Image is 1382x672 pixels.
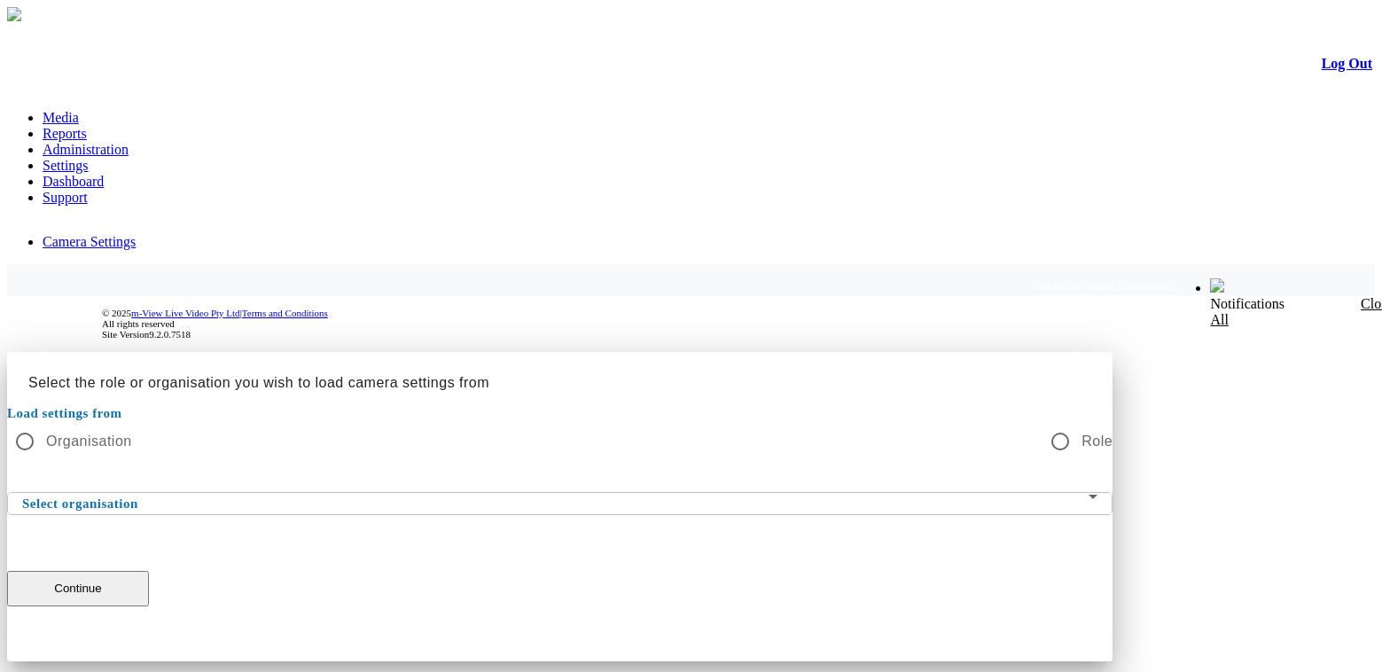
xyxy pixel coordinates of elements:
div: Notifications [1210,296,1338,328]
a: Support [43,190,88,205]
a: Terms and Conditions [242,308,328,318]
span: Welcome, afzaal (Supervisor) [1038,279,1175,293]
div: © 2025 | All rights reserved [102,308,1372,340]
label: Organisation [43,431,132,452]
img: arrow-3.png [7,7,21,21]
a: m-View Live Video Pty Ltd [131,308,240,318]
div: Site Version [102,329,1372,340]
mat-label: Load settings from [7,406,122,420]
a: Media [43,110,79,125]
a: Settings [43,158,89,173]
h2: Select the role or organisation you wish to load camera settings from [7,352,1113,402]
button: Continue [7,571,149,606]
img: bell24.png [1210,278,1224,293]
a: Dashboard [43,174,104,189]
mat-radio-group: Select an option [7,424,1113,459]
a: Camera Settings [43,234,136,249]
img: DigiCert Secured Site Seal [19,298,90,349]
a: Reports [43,126,87,141]
a: Administration [43,142,129,157]
span: 9.2.0.7518 [149,329,191,340]
label: Role [1078,431,1113,452]
a: Log Out [1322,56,1372,71]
